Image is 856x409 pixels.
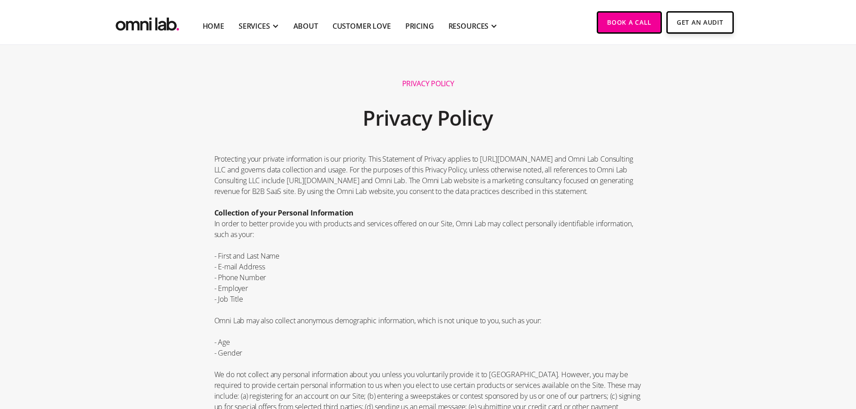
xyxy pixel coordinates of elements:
p: - Job Title [214,294,642,304]
p: Protecting your private information is our priority. This Statement of Privacy applies to [URL][D... [214,154,642,197]
p: - Phone Number [214,272,642,283]
h1: Privacy Policy [402,79,454,88]
strong: Collection of your Personal Information [214,208,354,218]
iframe: Chat Widget [694,305,856,409]
p: - E-mail Address [214,261,642,272]
p: Omni Lab may also collect anonymous demographic information, which is not unique to you, such as ... [214,315,642,326]
a: Home [203,21,224,31]
div: RESOURCES [448,21,489,31]
p: - Age [214,337,642,347]
h2: Privacy Policy [363,100,493,136]
a: Pricing [405,21,434,31]
a: About [293,21,318,31]
a: home [114,11,181,33]
p: - Employer [214,283,642,294]
a: Book a Call [597,11,662,34]
div: SERVICES [239,21,270,31]
p: - First and Last Name [214,251,642,261]
a: Customer Love [333,21,391,31]
a: Get An Audit [666,11,733,34]
img: Omni Lab: B2B SaaS Demand Generation Agency [114,11,181,33]
p: In order to better provide you with products and services offered on our Site, Omni Lab may colle... [214,218,642,240]
p: - Gender [214,347,642,358]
